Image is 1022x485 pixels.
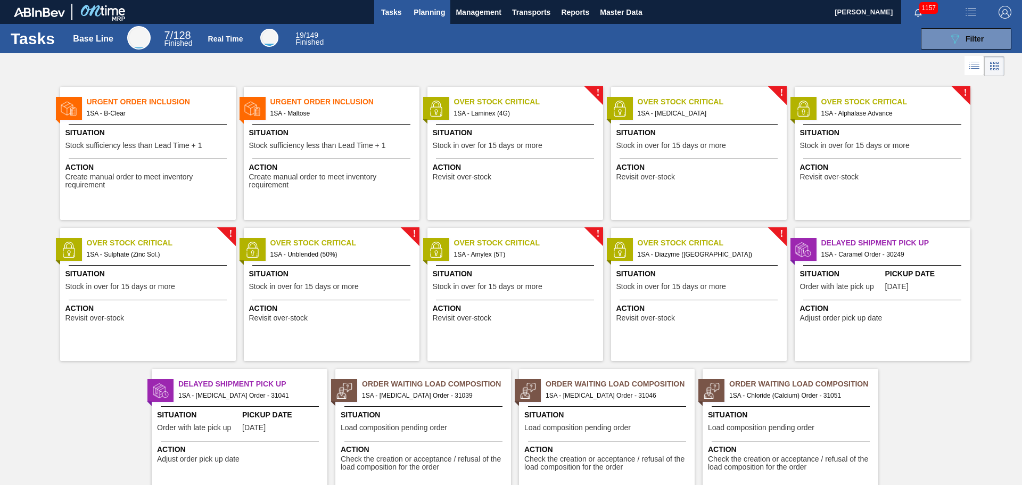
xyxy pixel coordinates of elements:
[520,383,536,399] img: status
[157,424,231,432] span: Order with late pick up
[164,29,191,41] span: / 128
[612,101,628,117] img: status
[524,424,631,432] span: Load composition pending order
[616,173,675,181] span: Revisit over-stock
[984,56,1004,76] div: Card Vision
[795,242,811,258] img: status
[433,268,600,280] span: Situation
[638,237,787,249] span: Over Stock Critical
[800,303,968,314] span: Action
[780,230,783,238] span: !
[65,268,233,280] span: Situation
[708,455,876,472] span: Check the creation or acceptance / refusal of the load composition for the order
[638,96,787,108] span: Over Stock Critical
[596,89,599,97] span: !
[341,424,447,432] span: Load composition pending order
[341,444,508,455] span: Action
[73,34,113,44] div: Base Line
[800,142,910,150] span: Stock in over for 15 days or more
[164,39,193,47] span: Finished
[638,249,778,260] span: 1SA - Diazyme (MA)
[362,379,511,390] span: Order Waiting Load Composition
[87,108,227,119] span: 1SA - B-Clear
[704,383,720,399] img: status
[244,242,260,258] img: status
[270,249,411,260] span: 1SA - Unblended (50%)
[65,303,233,314] span: Action
[242,409,325,421] span: Pickup Date
[919,2,938,14] span: 1157
[295,38,324,46] span: Finished
[428,101,444,117] img: status
[821,237,970,249] span: Delayed Shipment Pick Up
[341,409,508,421] span: Situation
[153,383,169,399] img: status
[963,89,967,97] span: !
[270,237,419,249] span: Over Stock Critical
[164,29,170,41] span: 7
[546,379,695,390] span: Order Waiting Load Composition
[616,283,726,291] span: Stock in over for 15 days or more
[260,29,278,47] div: Real Time
[433,283,542,291] span: Stock in over for 15 days or more
[65,283,175,291] span: Stock in over for 15 days or more
[616,268,784,280] span: Situation
[821,96,970,108] span: Over Stock Critical
[616,303,784,314] span: Action
[612,242,628,258] img: status
[249,303,417,314] span: Action
[295,31,304,39] span: 19
[87,96,236,108] span: Urgent Order Inclusion
[61,242,77,258] img: status
[561,6,589,19] span: Reports
[380,6,403,19] span: Tasks
[885,283,909,291] span: 08/03/2025
[11,32,57,45] h1: Tasks
[249,162,417,173] span: Action
[524,444,692,455] span: Action
[270,108,411,119] span: 1SA - Maltose
[65,162,233,173] span: Action
[965,6,977,19] img: userActions
[249,314,308,322] span: Revisit over-stock
[885,268,968,280] span: Pickup Date
[454,237,603,249] span: Over Stock Critical
[65,314,124,322] span: Revisit over-stock
[821,108,962,119] span: 1SA - Alphalase Advance
[729,390,870,401] span: 1SA - Chloride (Calcium) Order - 31051
[362,390,502,401] span: 1SA - Dextrose Order - 31039
[800,268,883,280] span: Situation
[524,455,692,472] span: Check the creation or acceptance / refusal of the load composition for the order
[921,28,1011,50] button: Filter
[596,230,599,238] span: !
[708,409,876,421] span: Situation
[999,6,1011,19] img: Logout
[966,35,984,43] span: Filter
[800,162,968,173] span: Action
[616,127,784,138] span: Situation
[800,314,883,322] span: Adjust order pick up date
[433,303,600,314] span: Action
[270,96,419,108] span: Urgent Order Inclusion
[600,6,642,19] span: Master Data
[780,89,783,97] span: !
[433,162,600,173] span: Action
[795,101,811,117] img: status
[157,444,325,455] span: Action
[249,142,386,150] span: Stock sufficiency less than Lead Time + 1
[454,108,595,119] span: 1SA - Laminex (4G)
[965,56,984,76] div: List Vision
[433,173,491,181] span: Revisit over-stock
[249,268,417,280] span: Situation
[87,249,227,260] span: 1SA - Sulphate (Zinc Sol.)
[336,383,352,399] img: status
[901,5,935,20] button: Notifications
[65,173,233,190] span: Create manual order to meet inventory requirement
[157,455,240,463] span: Adjust order pick up date
[512,6,550,19] span: Transports
[616,142,726,150] span: Stock in over for 15 days or more
[433,314,491,322] span: Revisit over-stock
[87,237,236,249] span: Over Stock Critical
[428,242,444,258] img: status
[414,6,445,19] span: Planning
